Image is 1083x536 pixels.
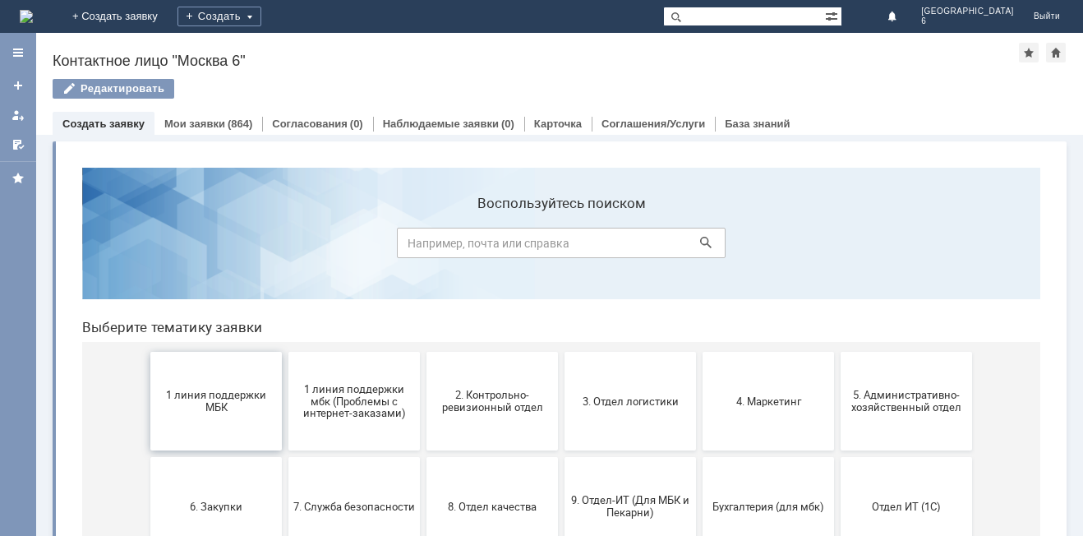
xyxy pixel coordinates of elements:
[921,7,1014,16] span: [GEOGRAPHIC_DATA]
[777,438,898,475] span: [PERSON_NAME]. Услуги ИТ для МБК (оформляет L1)
[362,234,484,259] span: 2. Контрольно-ревизионный отдел
[20,10,33,23] img: logo
[357,303,489,401] button: 8. Отдел качества
[81,197,213,296] button: 1 линия поддержки МБК
[534,118,582,130] a: Карточка
[1019,43,1039,62] div: Добавить в избранное
[86,445,208,469] span: Отдел-ИТ (Битрикс24 и CRM)
[501,118,514,130] div: (0)
[777,234,898,259] span: 5. Административно-хозяйственный отдел
[638,345,760,358] span: Бухгалтерия (для мбк)
[20,10,33,23] a: Перейти на домашнюю страницу
[500,240,622,252] span: 3. Отдел логистики
[634,197,765,296] button: 4. Маркетинг
[53,53,1019,69] div: Контактное лицо "Москва 6"
[5,72,31,99] a: Создать заявку
[500,451,622,463] span: Франчайзинг
[362,451,484,463] span: Финансовый отдел
[357,408,489,506] button: Финансовый отдел
[634,303,765,401] button: Бухгалтерия (для мбк)
[224,345,346,358] span: 7. Служба безопасности
[177,7,261,26] div: Создать
[634,408,765,506] button: Это соглашение не активно!
[825,7,841,23] span: Расширенный поиск
[5,102,31,128] a: Мои заявки
[13,164,971,181] header: Выберите тематику заявки
[219,303,351,401] button: 7. Служба безопасности
[725,118,790,130] a: База знаний
[777,345,898,358] span: Отдел ИТ (1С)
[86,234,208,259] span: 1 линия поддержки МБК
[495,408,627,506] button: Франчайзинг
[362,345,484,358] span: 8. Отдел качества
[383,118,499,130] a: Наблюдаемые заявки
[328,73,657,104] input: Например, почта или справка
[224,451,346,463] span: Отдел-ИТ (Офис)
[350,118,363,130] div: (0)
[357,197,489,296] button: 2. Контрольно-ревизионный отдел
[219,197,351,296] button: 1 линия поддержки мбк (Проблемы с интернет-заказами)
[86,345,208,358] span: 6. Закупки
[601,118,705,130] a: Соглашения/Услуги
[219,408,351,506] button: Отдел-ИТ (Офис)
[772,197,903,296] button: 5. Административно-хозяйственный отдел
[638,240,760,252] span: 4. Маркетинг
[164,118,225,130] a: Мои заявки
[5,132,31,158] a: Мои согласования
[328,40,657,57] label: Воспользуйтесь поиском
[772,408,903,506] button: [PERSON_NAME]. Услуги ИТ для МБК (оформляет L1)
[81,303,213,401] button: 6. Закупки
[228,118,252,130] div: (864)
[638,445,760,469] span: Это соглашение не активно!
[81,408,213,506] button: Отдел-ИТ (Битрикс24 и CRM)
[495,197,627,296] button: 3. Отдел логистики
[921,16,1014,26] span: 6
[224,228,346,265] span: 1 линия поддержки мбк (Проблемы с интернет-заказами)
[772,303,903,401] button: Отдел ИТ (1С)
[62,118,145,130] a: Создать заявку
[495,303,627,401] button: 9. Отдел-ИТ (Для МБК и Пекарни)
[500,340,622,364] span: 9. Отдел-ИТ (Для МБК и Пекарни)
[1046,43,1066,62] div: Сделать домашней страницей
[272,118,348,130] a: Согласования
